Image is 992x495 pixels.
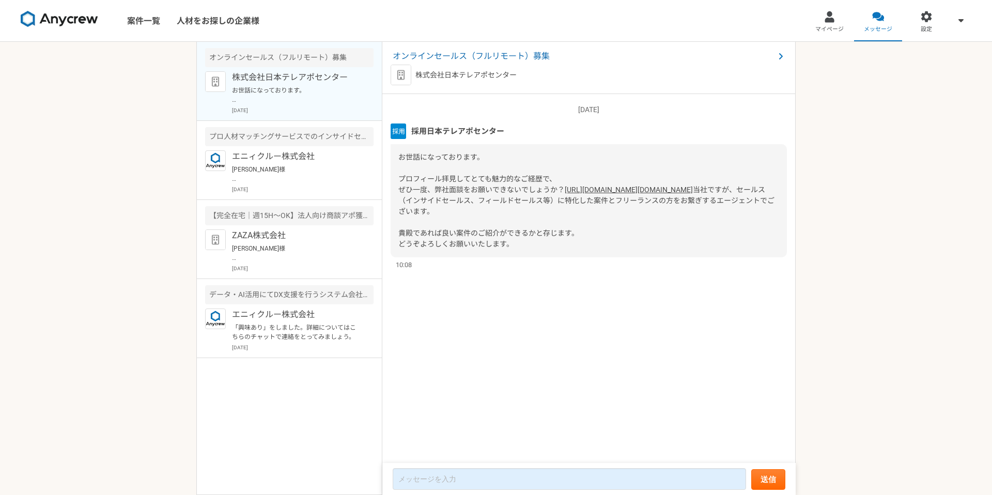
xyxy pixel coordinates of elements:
button: 送信 [751,469,785,490]
p: エニィクルー株式会社 [232,150,360,163]
img: logo_text_blue_01.png [205,308,226,329]
span: 採用日本テレアポセンター [411,126,504,137]
span: 当社ですが、セールス（インサイドセールス、フィールドセールス等）に特化した案件とフリーランスの方をお繋ぎするエージェントでございます。 貴殿であれば良い案件のご紹介ができるかと存じます。 どうぞ... [398,185,774,248]
img: default_org_logo-42cde973f59100197ec2c8e796e4974ac8490bb5b08a0eb061ff975e4574aa76.png [205,71,226,92]
div: データ・AI活用にてDX支援を行うシステム会社でのインサイドセールスを募集 [205,285,374,304]
p: [DATE] [232,185,374,193]
span: 設定 [921,25,932,34]
p: [DATE] [232,344,374,351]
p: 「興味あり」をしました。詳細についてはこちらのチャットで連絡をとってみましょう。 [232,323,360,342]
a: [URL][DOMAIN_NAME][DOMAIN_NAME] [565,185,693,194]
span: メッセージ [864,25,892,34]
img: unnamed.png [391,123,406,139]
p: [DATE] [232,265,374,272]
img: default_org_logo-42cde973f59100197ec2c8e796e4974ac8490bb5b08a0eb061ff975e4574aa76.png [391,65,411,85]
img: logo_text_blue_01.png [205,150,226,171]
p: 株式会社日本テレアポセンター [232,71,360,84]
span: お世話になっております。 プロフィール拝見してとても魅力的なご経歴で、 ぜひ一度、弊社面談をお願いできないでしょうか？ [398,153,565,194]
p: 株式会社日本テレアポセンター [415,70,517,81]
p: [DATE] [391,104,787,115]
span: オンラインセールス（フルリモート）募集 [393,50,774,63]
p: [PERSON_NAME]様 お世話になります。鞆です。 当日のURL、会社紹介等、ご共有いただきありがとうございます。 事前に確認させていただきます。 何卒よろしくお願いいたします。 鞆 [232,244,360,262]
p: エニィクルー株式会社 [232,308,360,321]
img: 8DqYSo04kwAAAAASUVORK5CYII= [21,11,98,27]
p: [PERSON_NAME]様 はじめまして。 鞆（とも）と申します。 ご連絡いただきありがとうございます。 必須条件等再度確認させていただき問題ございませんでした。 下記日時にて調整させていただ... [232,165,360,183]
p: ZAZA株式会社 [232,229,360,242]
p: お世話になっております。 プロフィール拝見してとても魅力的なご経歴で、 ぜひ一度、弊社面談をお願いできないでしょうか？ [URL][DOMAIN_NAME][DOMAIN_NAME] 当社ですが... [232,86,360,104]
div: 【完全在宅｜週15H〜OK】法人向け商談アポ獲得をお願いします！ [205,206,374,225]
span: 10:08 [396,260,412,270]
div: プロ人材マッチングサービスでのインサイドセールス/カスタマーサクセス [205,127,374,146]
div: オンラインセールス（フルリモート）募集 [205,48,374,67]
span: マイページ [815,25,844,34]
img: default_org_logo-42cde973f59100197ec2c8e796e4974ac8490bb5b08a0eb061ff975e4574aa76.png [205,229,226,250]
p: [DATE] [232,106,374,114]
